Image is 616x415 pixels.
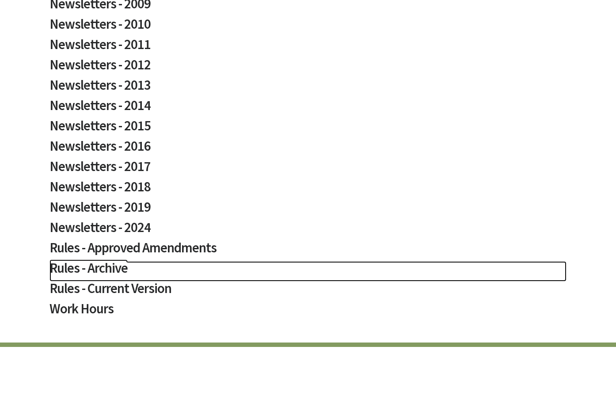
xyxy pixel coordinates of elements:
[49,282,567,302] a: Rules - Current Version
[49,119,567,139] a: Newsletters - 2015
[49,261,567,282] a: Rules - Archive
[49,78,567,99] a: Newsletters - 2013
[49,38,567,58] a: Newsletters - 2011
[49,17,567,38] a: Newsletters - 2010
[49,302,567,322] a: Work Hours
[49,139,567,160] a: Newsletters - 2016
[49,200,567,221] a: Newsletters - 2019
[49,99,567,119] a: Newsletters - 2014
[49,221,567,241] a: Newsletters - 2024
[49,180,567,200] a: Newsletters - 2018
[49,160,567,180] a: Newsletters - 2017
[49,241,567,261] a: Rules - Approved Amendments
[49,58,567,78] a: Newsletters - 2012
